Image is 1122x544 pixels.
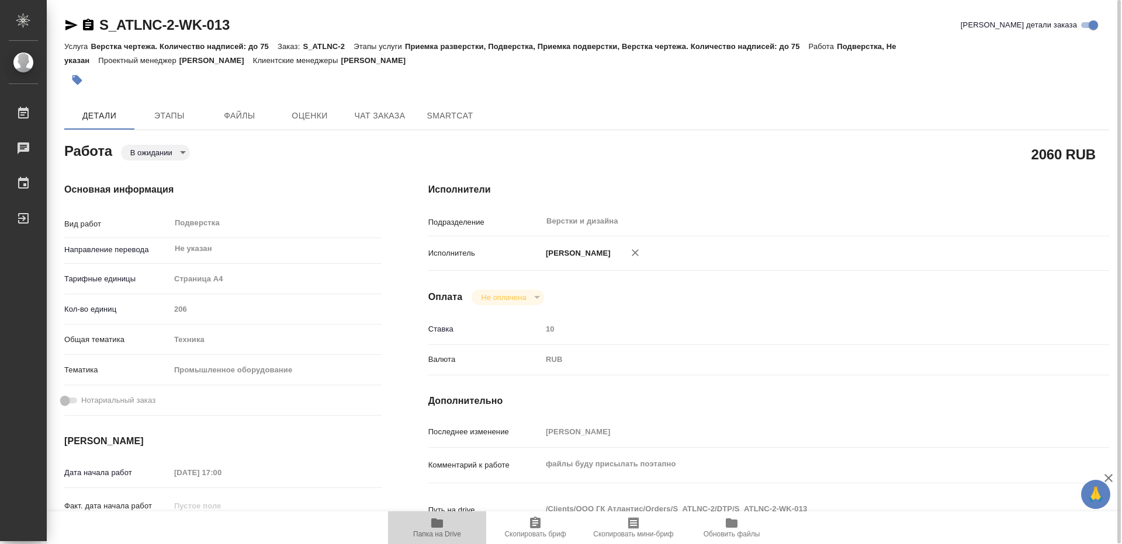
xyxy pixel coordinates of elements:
[593,530,673,538] span: Скопировать мини-бриф
[64,334,170,346] p: Общая тематика
[179,56,253,65] p: [PERSON_NAME]
[127,148,176,158] button: В ожидании
[428,183,1109,197] h4: Исполнители
[64,244,170,256] p: Направление перевода
[542,423,1052,440] input: Пустое поле
[542,350,1052,369] div: RUB
[170,269,382,289] div: Страница А4
[486,511,584,544] button: Скопировать бриф
[121,145,190,161] div: В ожидании
[1081,480,1110,509] button: 🙏
[542,499,1052,519] textarea: /Clients/ООО ГК Атлантис/Orders/S_ATLNC-2/DTP/S_ATLNC-2-WK-013
[622,240,648,266] button: Удалить исполнителя
[141,109,198,123] span: Этапы
[477,292,529,302] button: Не оплачена
[282,109,338,123] span: Оценки
[212,109,268,123] span: Файлы
[428,290,463,304] h4: Оплата
[542,454,1052,474] textarea: файлы буду присылать поэтапно
[422,109,478,123] span: SmartCat
[428,426,542,438] p: Последнее изменение
[64,218,170,230] p: Вид работ
[64,434,382,448] h4: [PERSON_NAME]
[1031,144,1096,164] h2: 2060 RUB
[352,109,408,123] span: Чат заказа
[341,56,414,65] p: [PERSON_NAME]
[71,109,127,123] span: Детали
[91,42,278,51] p: Верстка чертежа. Количество надписей: до 75
[405,42,809,51] p: Приемка разверстки, Подверстка, Приемка подверстки, Верстка чертежа. Количество надписей: до 75
[81,395,155,406] span: Нотариальный заказ
[64,183,382,197] h4: Основная информация
[472,290,543,305] div: В ожидании
[428,504,542,516] p: Путь на drive
[278,42,303,51] p: Заказ:
[428,323,542,335] p: Ставка
[170,497,272,514] input: Пустое поле
[64,467,170,479] p: Дата начала работ
[64,500,170,512] p: Факт. дата начала работ
[428,354,542,365] p: Валюта
[428,217,542,228] p: Подразделение
[170,464,272,481] input: Пустое поле
[428,394,1109,408] h4: Дополнительно
[64,304,170,315] p: Кол-во единиц
[961,19,1077,31] span: [PERSON_NAME] детали заказа
[64,273,170,285] p: Тарифные единицы
[704,530,760,538] span: Обновить файлы
[1086,482,1106,507] span: 🙏
[428,459,542,471] p: Комментарий к работе
[170,360,382,380] div: Промышленное оборудование
[99,17,230,33] a: S_ATLNC-2-WK-013
[303,42,354,51] p: S_ATLNC-2
[170,301,382,318] input: Пустое поле
[354,42,405,51] p: Этапы услуги
[64,18,78,32] button: Скопировать ссылку для ЯМессенджера
[64,67,90,93] button: Добавить тэг
[413,530,461,538] span: Папка на Drive
[542,320,1052,337] input: Пустое поле
[98,56,179,65] p: Проектный менеджер
[584,511,683,544] button: Скопировать мини-бриф
[64,140,112,161] h2: Работа
[170,330,382,350] div: Техника
[388,511,486,544] button: Папка на Drive
[504,530,566,538] span: Скопировать бриф
[428,247,542,259] p: Исполнитель
[542,247,611,259] p: [PERSON_NAME]
[683,511,781,544] button: Обновить файлы
[809,42,837,51] p: Работа
[253,56,341,65] p: Клиентские менеджеры
[64,42,91,51] p: Услуга
[64,364,170,376] p: Тематика
[81,18,95,32] button: Скопировать ссылку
